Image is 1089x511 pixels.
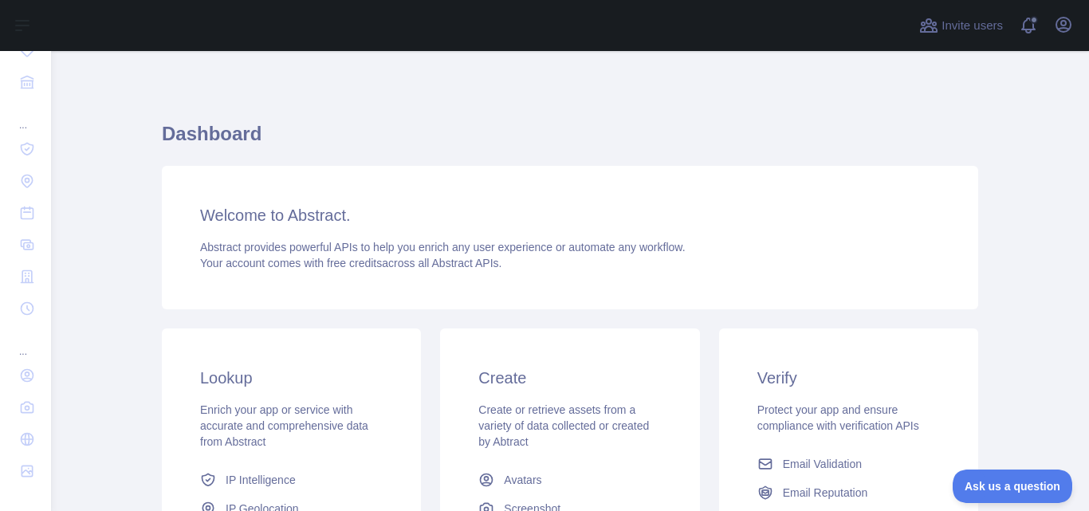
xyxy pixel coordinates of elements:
[916,13,1006,38] button: Invite users
[200,257,501,269] span: Your account comes with across all Abstract APIs.
[162,121,978,159] h1: Dashboard
[472,466,667,494] a: Avatars
[327,257,382,269] span: free credits
[504,472,541,488] span: Avatars
[200,241,686,254] span: Abstract provides powerful APIs to help you enrich any user experience or automate any workflow.
[478,367,661,389] h3: Create
[942,17,1003,35] span: Invite users
[757,403,919,432] span: Protect your app and ensure compliance with verification APIs
[226,472,296,488] span: IP Intelligence
[783,485,868,501] span: Email Reputation
[751,450,946,478] a: Email Validation
[13,326,38,358] div: ...
[200,403,368,448] span: Enrich your app or service with accurate and comprehensive data from Abstract
[200,204,940,226] h3: Welcome to Abstract.
[200,367,383,389] h3: Lookup
[194,466,389,494] a: IP Intelligence
[757,367,940,389] h3: Verify
[478,403,649,448] span: Create or retrieve assets from a variety of data collected or created by Abtract
[783,456,862,472] span: Email Validation
[13,100,38,132] div: ...
[953,470,1073,503] iframe: Toggle Customer Support
[751,478,946,507] a: Email Reputation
